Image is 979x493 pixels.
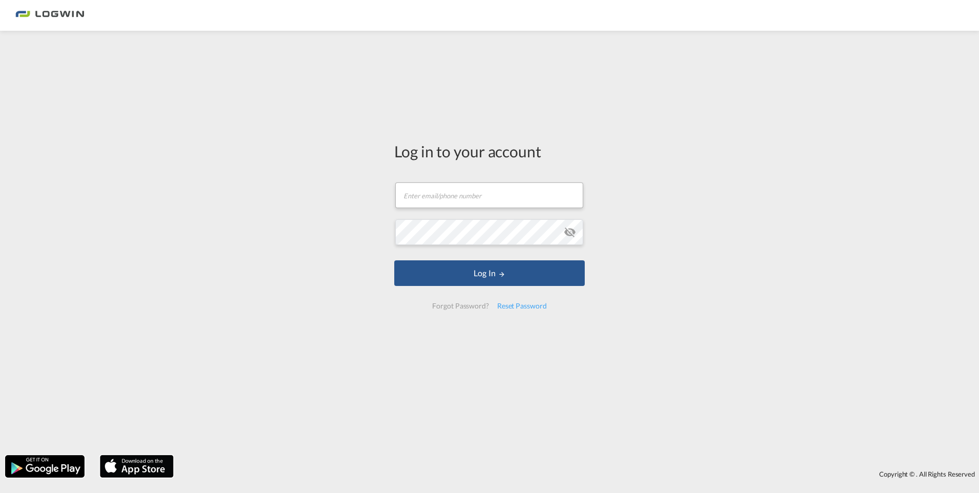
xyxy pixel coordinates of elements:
[15,4,84,27] img: bc73a0e0d8c111efacd525e4c8ad7d32.png
[4,454,86,479] img: google.png
[564,226,576,238] md-icon: icon-eye-off
[99,454,175,479] img: apple.png
[179,465,979,483] div: Copyright © . All Rights Reserved
[394,140,585,162] div: Log in to your account
[493,297,551,315] div: Reset Password
[394,260,585,286] button: LOGIN
[428,297,493,315] div: Forgot Password?
[395,182,583,208] input: Enter email/phone number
